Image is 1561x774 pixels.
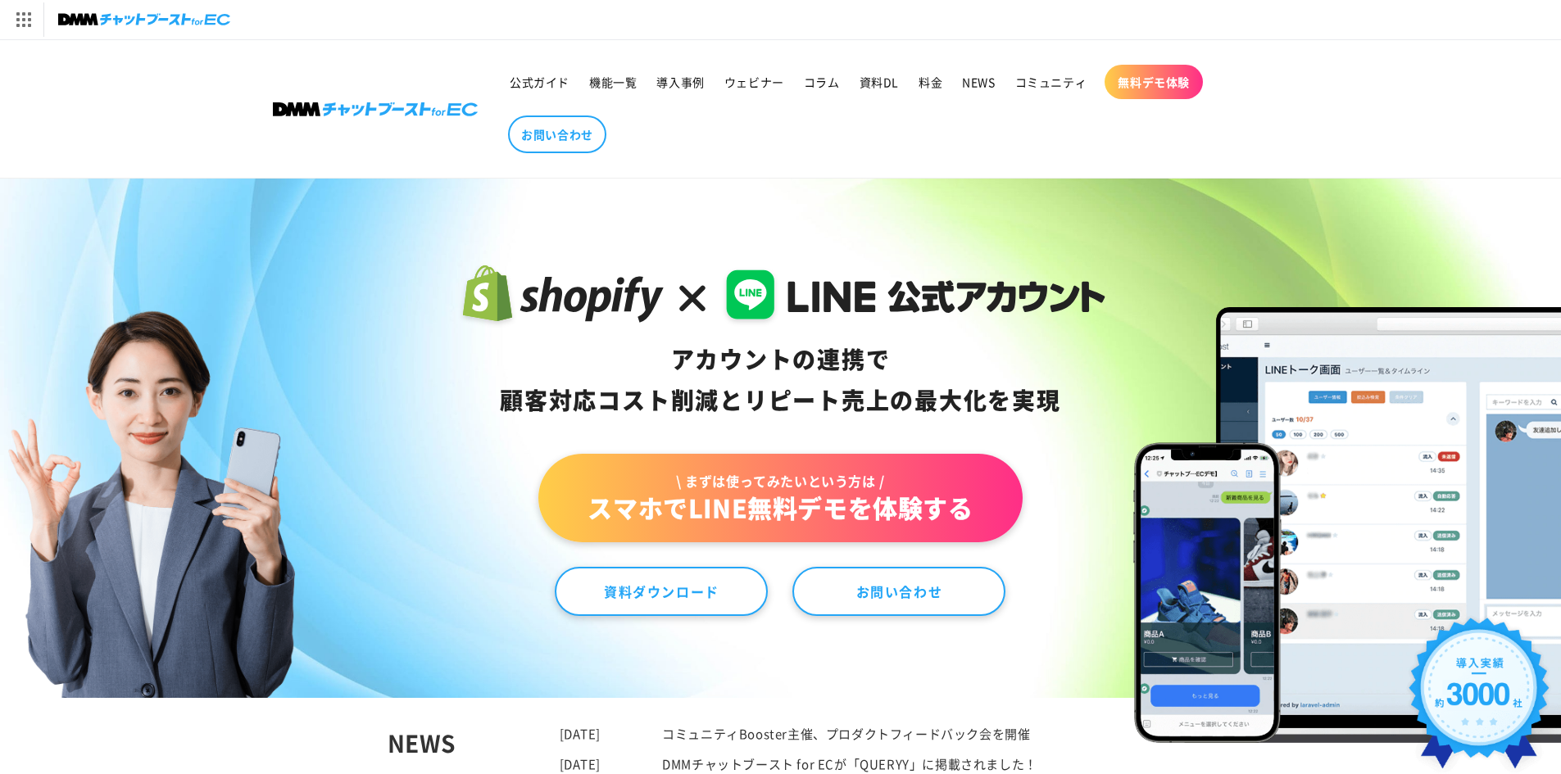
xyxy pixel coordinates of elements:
[1005,65,1097,99] a: コミュニティ
[1118,75,1190,89] span: 無料デモ体験
[500,65,579,99] a: 公式ガイド
[560,755,601,772] time: [DATE]
[919,75,942,89] span: 料金
[555,567,768,616] a: 資料ダウンロード
[962,75,995,89] span: NEWS
[724,75,784,89] span: ウェビナー
[456,339,1105,421] div: アカウントの連携で 顧客対応コスト削減と リピート売上の 最大化を実現
[510,75,569,89] span: 公式ガイド
[579,65,647,99] a: 機能一覧
[538,454,1022,542] a: \ まずは使ってみたいという方は /スマホでLINE無料デモを体験する
[588,472,973,490] span: \ まずは使ってみたいという方は /
[589,75,637,89] span: 機能一覧
[804,75,840,89] span: コラム
[273,102,478,116] img: 株式会社DMM Boost
[560,725,601,742] time: [DATE]
[1105,65,1203,99] a: 無料デモ体験
[662,725,1030,742] a: コミュニティBooster主催、プロダクトフィードバック会を開催
[58,8,230,31] img: チャットブーストforEC
[662,755,1037,772] a: DMMチャットブースト for ECが「QUERYY」に掲載されました！
[860,75,899,89] span: 資料DL
[909,65,952,99] a: 料金
[794,65,850,99] a: コラム
[792,567,1005,616] a: お問い合わせ
[850,65,909,99] a: 資料DL
[2,2,43,37] img: サービス
[647,65,714,99] a: 導入事例
[715,65,794,99] a: ウェビナー
[656,75,704,89] span: 導入事例
[508,115,606,153] a: お問い合わせ
[952,65,1005,99] a: NEWS
[521,127,593,142] span: お問い合わせ
[1015,75,1087,89] span: コミュニティ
